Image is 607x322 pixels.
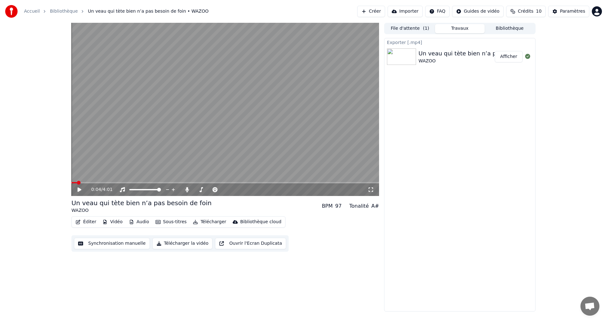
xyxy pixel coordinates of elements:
[24,8,40,15] a: Accueil
[126,218,152,226] button: Audio
[536,8,542,15] span: 10
[335,202,341,210] div: 97
[580,297,599,316] div: Ouvrir le chat
[384,38,535,46] div: Exporter [.mp4]
[349,202,369,210] div: Tonalité
[153,218,189,226] button: Sous-titres
[71,199,212,207] div: Un veau qui tète bien n’a pas besoin de foin
[485,24,535,33] button: Bibliothèque
[388,6,423,17] button: Importer
[506,6,546,17] button: Crédits10
[419,58,545,64] div: WAZOO
[24,8,209,15] nav: breadcrumb
[215,238,286,249] button: Ouvrir l'Ecran Duplicata
[73,218,99,226] button: Éditer
[91,186,101,193] span: 0:04
[495,51,523,62] button: Afficher
[71,207,212,214] div: WAZOO
[88,8,209,15] span: Un veau qui tète bien n’a pas besoin de foin • WAZOO
[548,6,589,17] button: Paramètres
[74,238,150,249] button: Synchronisation manuelle
[419,49,545,58] div: Un veau qui tète bien n’a pas besoin de foin
[425,6,450,17] button: FAQ
[423,25,429,32] span: ( 1 )
[452,6,504,17] button: Guides de vidéo
[371,202,379,210] div: A#
[357,6,385,17] button: Créer
[518,8,533,15] span: Crédits
[322,202,333,210] div: BPM
[103,186,113,193] span: 4:01
[91,186,107,193] div: /
[385,24,435,33] button: File d'attente
[435,24,485,33] button: Travaux
[50,8,78,15] a: Bibliothèque
[152,238,213,249] button: Télécharger la vidéo
[190,218,229,226] button: Télécharger
[100,218,125,226] button: Vidéo
[560,8,585,15] div: Paramètres
[240,219,281,225] div: Bibliothèque cloud
[5,5,18,18] img: youka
